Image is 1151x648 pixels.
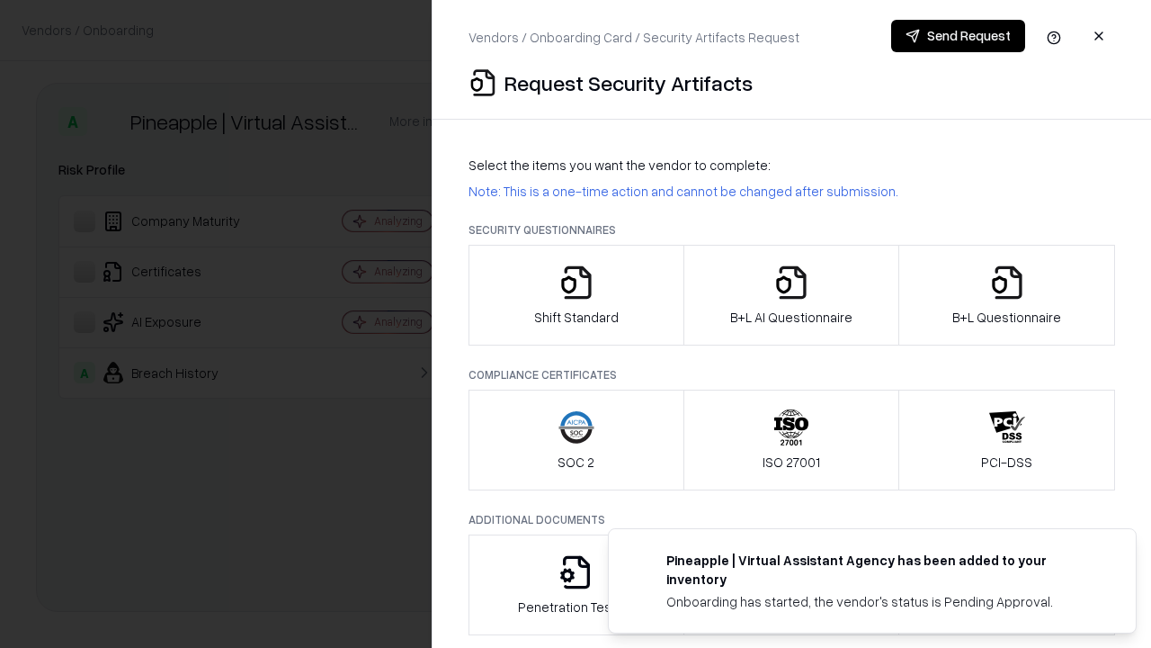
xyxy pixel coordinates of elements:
[763,453,820,472] p: ISO 27001
[683,245,900,346] button: B+L AI Questionnaire
[534,308,619,327] p: Shift Standard
[898,245,1115,346] button: B+L Questionnaire
[468,28,799,47] p: Vendors / Onboarding Card / Security Artifacts Request
[468,156,1115,175] p: Select the items you want the vendor to complete:
[666,592,1093,611] div: Onboarding has started, the vendor's status is Pending Approval.
[683,390,900,490] button: ISO 27001
[504,68,753,97] p: Request Security Artifacts
[468,512,1115,527] p: Additional Documents
[891,20,1025,52] button: Send Request
[558,453,594,472] p: SOC 2
[730,308,852,327] p: B+L AI Questionnaire
[981,453,1032,472] p: PCI-DSS
[898,390,1115,490] button: PCI-DSS
[666,551,1093,589] div: Pineapple | Virtual Assistant Agency has been added to your inventory
[468,535,684,635] button: Penetration Testing
[952,308,1061,327] p: B+L Questionnaire
[468,222,1115,238] p: Security Questionnaires
[468,245,684,346] button: Shift Standard
[468,182,1115,201] p: Note: This is a one-time action and cannot be changed after submission.
[630,551,652,572] img: trypineapple.com
[468,390,684,490] button: SOC 2
[518,598,634,616] p: Penetration Testing
[468,367,1115,382] p: Compliance Certificates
